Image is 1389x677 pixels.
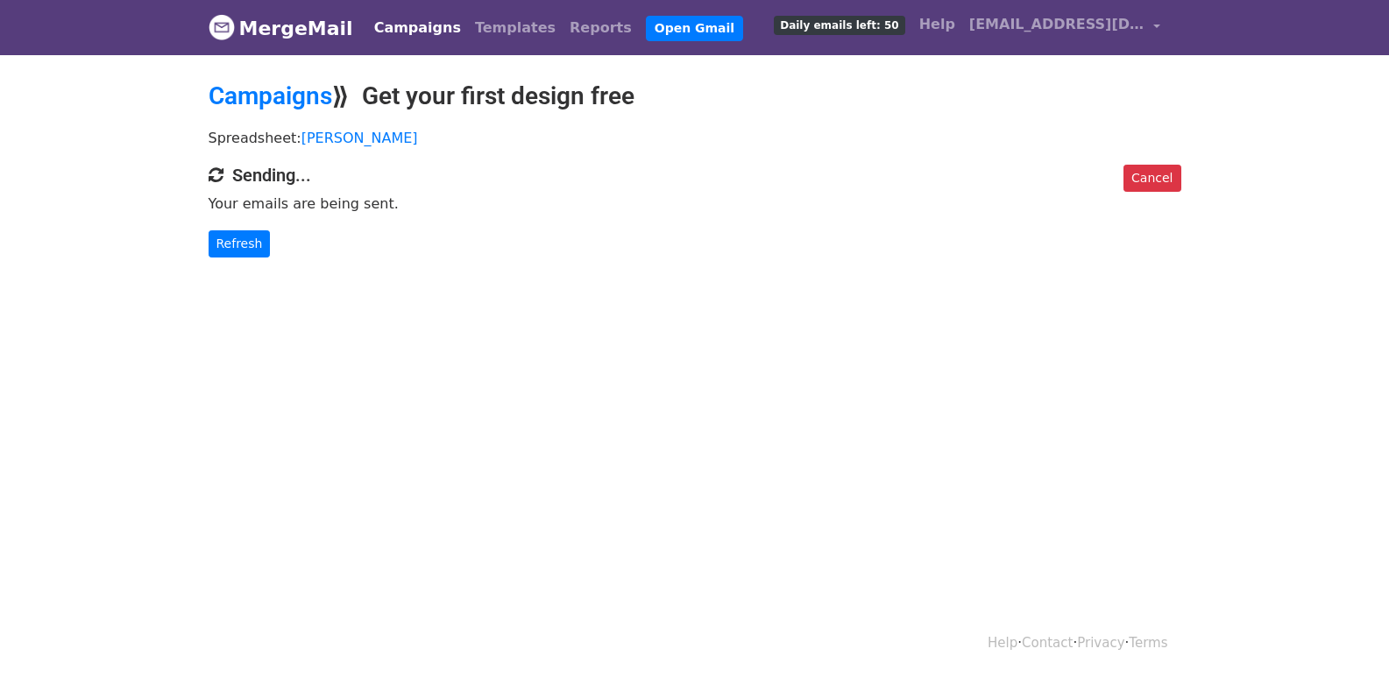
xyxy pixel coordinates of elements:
[468,11,563,46] a: Templates
[646,16,743,41] a: Open Gmail
[969,14,1145,35] span: [EMAIL_ADDRESS][DOMAIN_NAME]
[209,81,332,110] a: Campaigns
[767,7,911,42] a: Daily emails left: 50
[962,7,1167,48] a: [EMAIL_ADDRESS][DOMAIN_NAME]
[301,130,418,146] a: [PERSON_NAME]
[988,635,1017,651] a: Help
[367,11,468,46] a: Campaigns
[774,16,904,35] span: Daily emails left: 50
[209,165,1181,186] h4: Sending...
[209,10,353,46] a: MergeMail
[1077,635,1124,651] a: Privacy
[209,14,235,40] img: MergeMail logo
[1022,635,1073,651] a: Contact
[209,81,1181,111] h2: ⟫ Get your first design free
[209,194,1181,213] p: Your emails are being sent.
[912,7,962,42] a: Help
[209,230,271,257] a: Refresh
[209,129,1181,147] p: Spreadsheet:
[563,11,639,46] a: Reports
[1123,165,1180,192] a: Cancel
[1129,635,1167,651] a: Terms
